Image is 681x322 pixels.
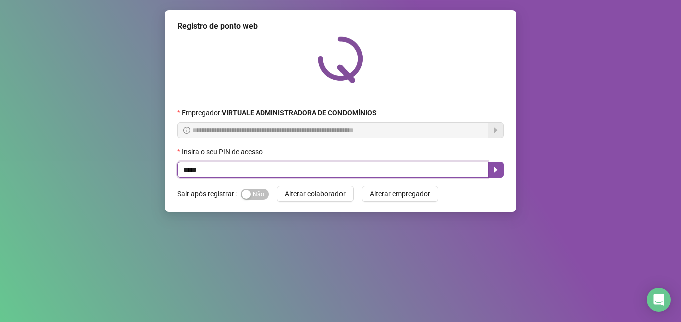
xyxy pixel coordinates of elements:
[370,188,430,199] span: Alterar empregador
[318,36,363,83] img: QRPoint
[647,288,671,312] div: Open Intercom Messenger
[277,186,354,202] button: Alterar colaborador
[362,186,438,202] button: Alterar empregador
[222,109,377,117] strong: VIRTUALE ADMINISTRADORA DE CONDOMÍNIOS
[285,188,346,199] span: Alterar colaborador
[183,127,190,134] span: info-circle
[177,186,241,202] label: Sair após registrar
[177,146,269,157] label: Insira o seu PIN de acesso
[177,20,504,32] div: Registro de ponto web
[182,107,377,118] span: Empregador :
[492,166,500,174] span: caret-right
